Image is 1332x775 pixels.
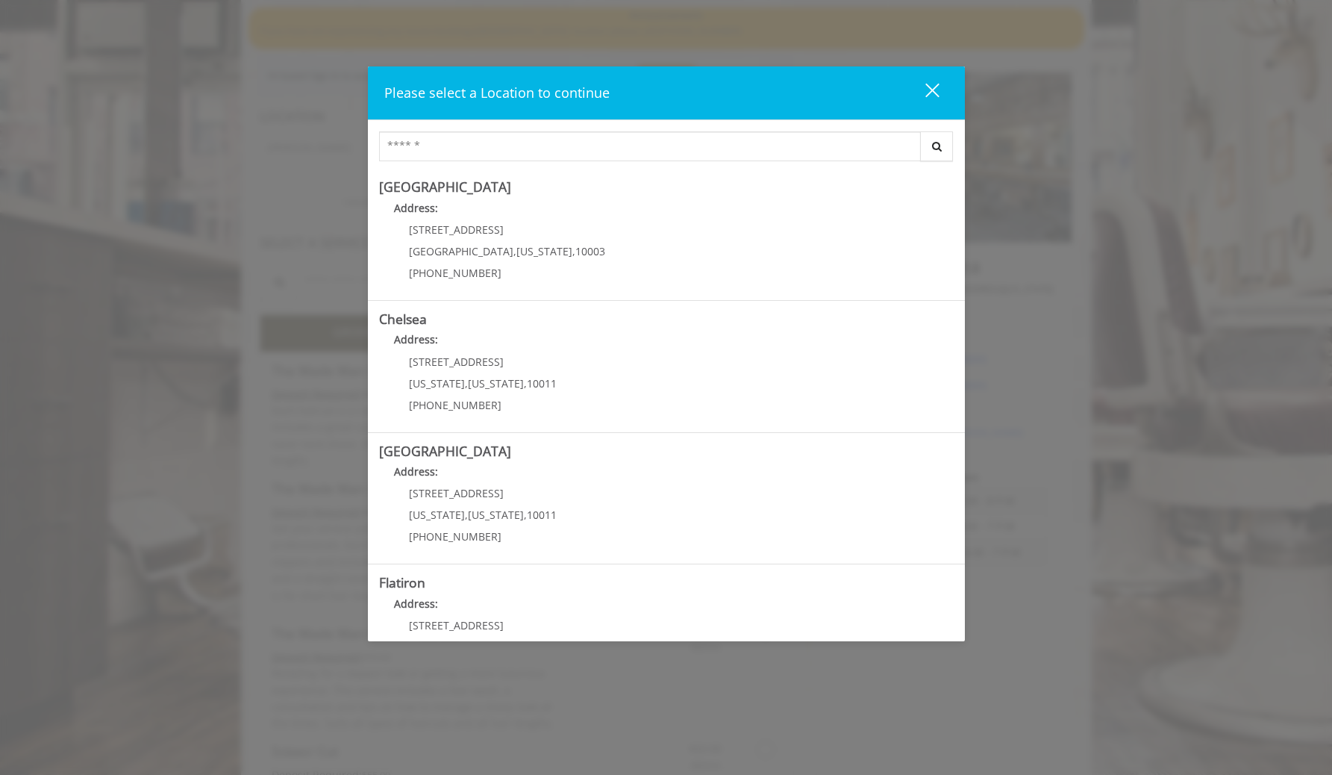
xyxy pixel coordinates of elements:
span: [STREET_ADDRESS] [409,355,504,369]
span: [PHONE_NUMBER] [409,266,501,280]
span: [PHONE_NUMBER] [409,398,501,412]
b: Flatiron [379,573,425,591]
span: [GEOGRAPHIC_DATA] [409,244,513,258]
i: Search button [928,141,945,152]
b: Address: [394,597,438,611]
span: [US_STATE] [409,508,465,522]
span: [US_STATE] [468,508,524,522]
span: Please select a Location to continue [384,84,610,102]
input: Search Center [379,131,921,161]
b: [GEOGRAPHIC_DATA] [379,178,511,196]
span: [PHONE_NUMBER] [409,529,501,544]
span: , [524,376,527,390]
span: , [513,244,516,258]
button: close dialog [898,78,948,108]
span: 10011 [527,508,557,522]
span: [US_STATE] [409,376,465,390]
span: , [465,508,468,522]
span: [STREET_ADDRESS] [409,618,504,632]
b: Address: [394,201,438,215]
span: [STREET_ADDRESS] [409,486,504,500]
span: [US_STATE] [468,376,524,390]
b: Chelsea [379,310,427,328]
div: Center Select [379,131,954,169]
span: 10003 [575,244,605,258]
span: [US_STATE] [516,244,572,258]
b: Address: [394,332,438,346]
span: , [465,376,468,390]
b: Address: [394,464,438,479]
div: close dialog [908,82,938,105]
span: , [524,508,527,522]
span: , [572,244,575,258]
span: 10011 [527,376,557,390]
span: [STREET_ADDRESS] [409,222,504,237]
b: [GEOGRAPHIC_DATA] [379,442,511,460]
